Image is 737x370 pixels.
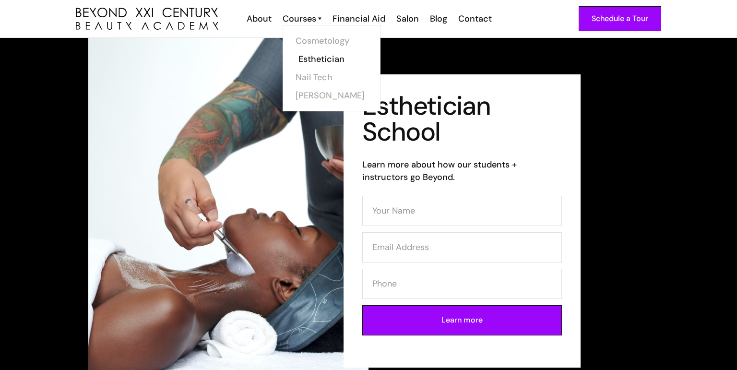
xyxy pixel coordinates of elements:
a: Schedule a Tour [579,6,661,31]
a: Cosmetology [296,32,368,50]
img: beyond 21st century beauty academy logo [76,8,218,30]
div: Salon [396,12,419,25]
a: home [76,8,218,30]
a: Nail Tech [296,68,368,86]
a: [PERSON_NAME] [296,86,368,105]
a: Blog [424,12,452,25]
a: Esthetician [298,50,370,68]
h1: Esthetician School [362,93,562,145]
div: Financial Aid [333,12,385,25]
div: Schedule a Tour [592,12,648,25]
a: About [240,12,276,25]
h6: Learn more about how our students + instructors go Beyond. [362,158,562,183]
a: Salon [390,12,424,25]
nav: Courses [283,25,380,111]
a: Courses [283,12,321,25]
a: Contact [452,12,497,25]
div: About [247,12,272,25]
form: Contact Form (Esthi) [362,196,562,342]
a: Financial Aid [326,12,390,25]
input: Your Name [362,196,562,226]
div: Contact [458,12,492,25]
input: Phone [362,269,562,299]
div: Blog [430,12,447,25]
input: Learn more [362,305,562,335]
div: Courses [283,12,316,25]
input: Email Address [362,232,562,263]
